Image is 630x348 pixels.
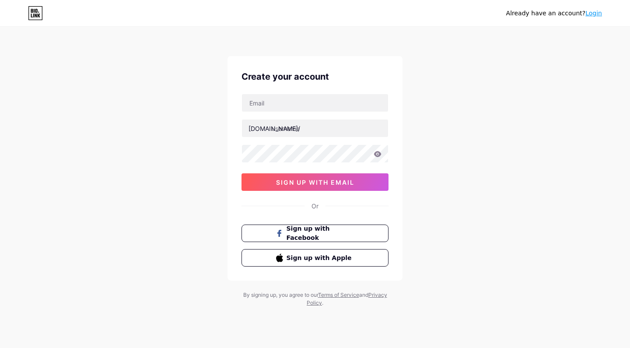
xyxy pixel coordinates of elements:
a: Login [585,10,602,17]
span: sign up with email [276,179,354,186]
input: Email [242,94,388,112]
div: By signing up, you agree to our and . [241,291,389,307]
button: Sign up with Facebook [241,225,388,242]
div: [DOMAIN_NAME]/ [248,124,300,133]
button: Sign up with Apple [241,249,388,267]
div: Or [311,201,318,211]
span: Sign up with Apple [287,253,354,263]
div: Create your account [241,70,388,83]
span: Sign up with Facebook [287,224,354,243]
button: sign up with email [241,173,388,191]
a: Terms of Service [318,292,359,298]
div: Already have an account? [506,9,602,18]
input: username [242,120,388,137]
